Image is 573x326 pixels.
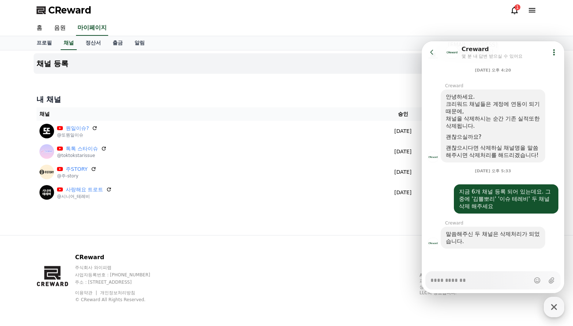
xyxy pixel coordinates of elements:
[129,36,151,50] a: 알림
[31,36,58,50] a: 프로필
[61,36,77,50] a: 채널
[57,173,96,179] p: @주-story
[359,148,447,156] p: [DATE]
[31,20,48,36] a: 홈
[37,107,356,121] th: 채널
[37,4,91,16] a: CReward
[76,20,108,36] a: 마이페이지
[359,127,447,135] p: [DATE]
[75,272,164,278] p: 사업자등록번호 : [PHONE_NUMBER]
[57,153,107,158] p: @toktokstarissue
[359,189,447,196] p: [DATE]
[66,124,89,132] a: 뭔일이슈?
[48,4,91,16] span: CReward
[66,145,98,153] a: 톡톡 스타이슈
[80,36,107,50] a: 정산서
[75,297,164,303] p: © CReward All Rights Reserved.
[75,290,98,295] a: 이용약관
[422,41,564,293] iframe: Channel chat
[66,186,103,193] a: 사랑해요 트로트
[57,132,98,138] p: @또뭔일이슈
[359,168,447,176] p: [DATE]
[515,4,520,10] div: 1
[34,53,539,74] button: 채널 등록
[356,107,450,121] th: 승인
[107,36,129,50] a: 출금
[100,290,135,295] a: 개인정보처리방침
[66,165,88,173] a: 주STORY
[420,272,536,296] p: App Store, iCloud, iCloud Drive 및 iTunes Store는 미국과 그 밖의 나라 및 지역에서 등록된 Apple Inc.의 서비스 상표입니다. Goo...
[39,185,54,200] img: 사랑해요 트로트
[39,144,54,159] img: 톡톡 스타이슈
[48,20,72,36] a: 음원
[39,165,54,179] img: 주STORY
[75,253,164,262] p: CReward
[57,193,112,199] p: @시니어_테레비
[37,60,68,68] h4: 채널 등록
[510,6,519,15] a: 1
[37,94,536,104] h4: 내 채널
[75,279,164,285] p: 주소 : [STREET_ADDRESS]
[75,265,164,271] p: 주식회사 와이피랩
[39,124,54,138] img: 뭔일이슈?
